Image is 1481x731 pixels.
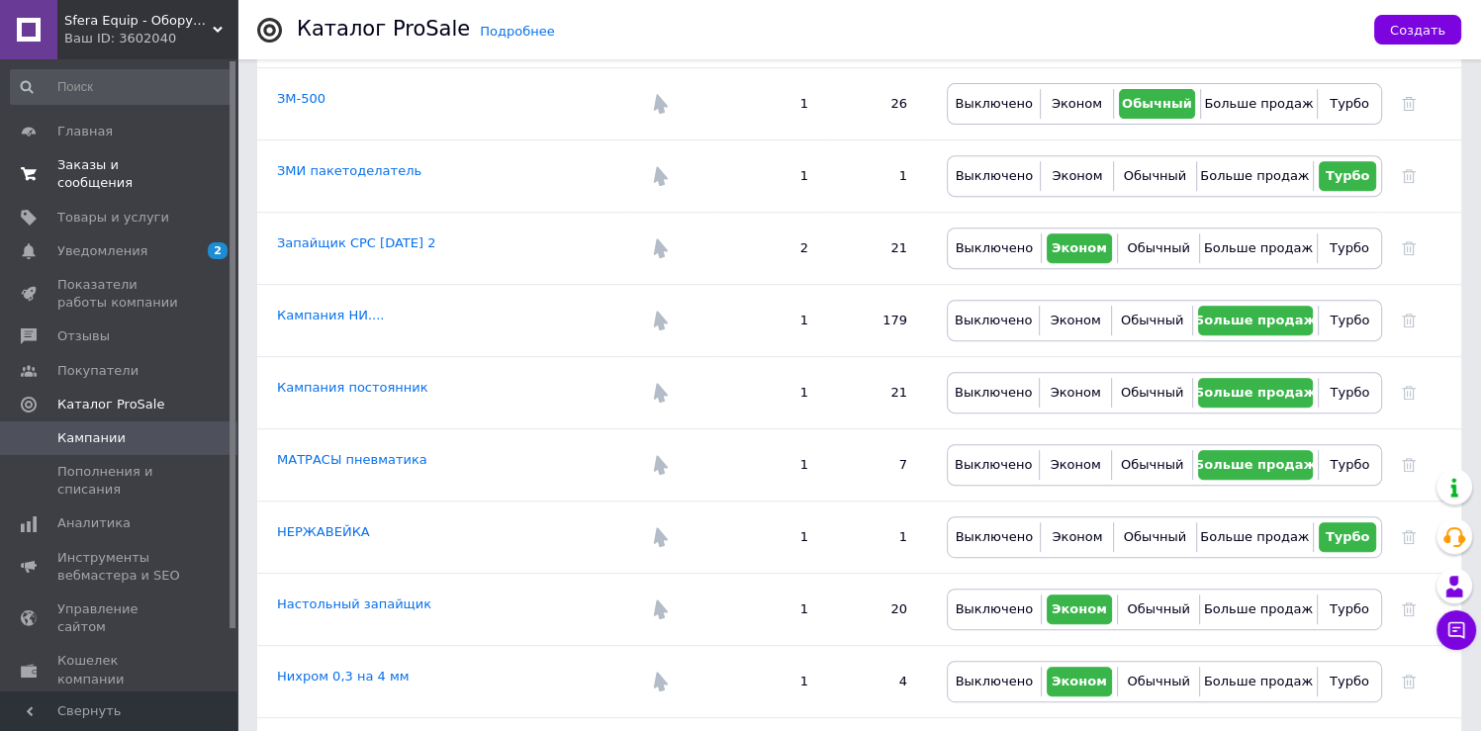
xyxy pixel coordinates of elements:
[1045,378,1106,408] button: Эконом
[1198,378,1312,408] button: Больше продаж
[277,308,384,322] a: Кампания НИ....
[57,276,183,312] span: Показатели работы компании
[719,428,828,501] td: 1
[277,524,370,539] a: НЕРЖАВЕЙКА
[828,356,927,428] td: 21
[1052,601,1107,616] span: Эконом
[650,599,670,619] img: Комиссия за переход
[953,233,1036,263] button: Выключено
[1046,522,1108,552] button: Эконом
[1204,674,1313,688] span: Больше продаж
[1323,594,1376,624] button: Турбо
[1324,450,1376,480] button: Турбо
[1374,15,1461,45] button: Создать
[953,450,1034,480] button: Выключено
[57,362,139,380] span: Покупатели
[828,284,927,356] td: 179
[1330,457,1369,472] span: Турбо
[57,549,183,585] span: Инструменты вебмастера и SEO
[1123,594,1194,624] button: Обычный
[955,313,1032,327] span: Выключено
[1323,233,1376,263] button: Турбо
[1117,450,1187,480] button: Обычный
[1123,667,1194,696] button: Обычный
[57,242,147,260] span: Уведомления
[1323,667,1376,696] button: Турбо
[1127,240,1189,255] span: Обычный
[57,156,183,192] span: Заказы и сообщения
[1326,168,1370,183] span: Турбо
[1402,96,1416,111] a: Удалить
[828,501,927,573] td: 1
[1198,450,1312,480] button: Больше продаж
[1051,457,1101,472] span: Эконом
[828,139,927,212] td: 1
[1052,240,1107,255] span: Эконом
[1205,594,1312,624] button: Больше продаж
[1045,450,1106,480] button: Эконом
[650,527,670,547] img: Комиссия за переход
[1402,240,1416,255] a: Удалить
[953,306,1034,335] button: Выключено
[1117,306,1187,335] button: Обычный
[277,596,431,611] a: Настольный запайщик
[953,667,1036,696] button: Выключено
[1323,89,1376,119] button: Турбо
[1319,522,1376,552] button: Турбо
[1324,306,1376,335] button: Турбо
[1122,96,1192,111] span: Обычный
[1200,168,1309,183] span: Больше продаж
[277,452,427,467] a: МАТРАСЫ пневматика
[956,529,1033,544] span: Выключено
[1402,529,1416,544] a: Удалить
[1402,601,1416,616] a: Удалить
[1052,529,1102,544] span: Эконом
[1121,313,1183,327] span: Обычный
[1117,378,1187,408] button: Обычный
[1046,161,1108,191] button: Эконом
[956,168,1033,183] span: Выключено
[719,645,828,717] td: 1
[57,514,131,532] span: Аналитика
[1200,529,1309,544] span: Больше продаж
[650,383,670,403] img: Комиссия за переход
[57,396,164,413] span: Каталог ProSale
[1324,378,1376,408] button: Турбо
[277,91,325,106] a: ЗМ-500
[1204,96,1313,111] span: Больше продаж
[277,380,428,395] a: Кампания постоянник
[1127,674,1189,688] span: Обычный
[955,385,1032,400] span: Выключено
[1330,601,1369,616] span: Турбо
[1330,240,1369,255] span: Турбо
[1204,601,1313,616] span: Больше продаж
[1119,89,1195,119] button: Обычный
[1047,594,1112,624] button: Эконом
[650,672,670,691] img: Комиссия за переход
[1119,161,1190,191] button: Обычный
[1436,610,1476,650] button: Чат с покупателем
[57,123,113,140] span: Главная
[1194,385,1316,400] span: Больше продаж
[1205,667,1312,696] button: Больше продаж
[208,242,228,259] span: 2
[297,19,470,40] div: Каталог ProSale
[64,30,237,47] div: Ваш ID: 3602040
[956,674,1033,688] span: Выключено
[1046,89,1108,119] button: Эконом
[828,212,927,284] td: 21
[1330,96,1369,111] span: Турбо
[719,284,828,356] td: 1
[719,501,828,573] td: 1
[1047,667,1112,696] button: Эконом
[719,67,828,139] td: 1
[1390,23,1445,38] span: Создать
[650,311,670,330] img: Комиссия за переход
[650,238,670,258] img: Комиссия за переход
[1051,313,1101,327] span: Эконом
[1052,168,1102,183] span: Эконом
[1330,313,1369,327] span: Турбо
[1202,161,1309,191] button: Больше продаж
[719,573,828,645] td: 1
[1198,306,1312,335] button: Больше продаж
